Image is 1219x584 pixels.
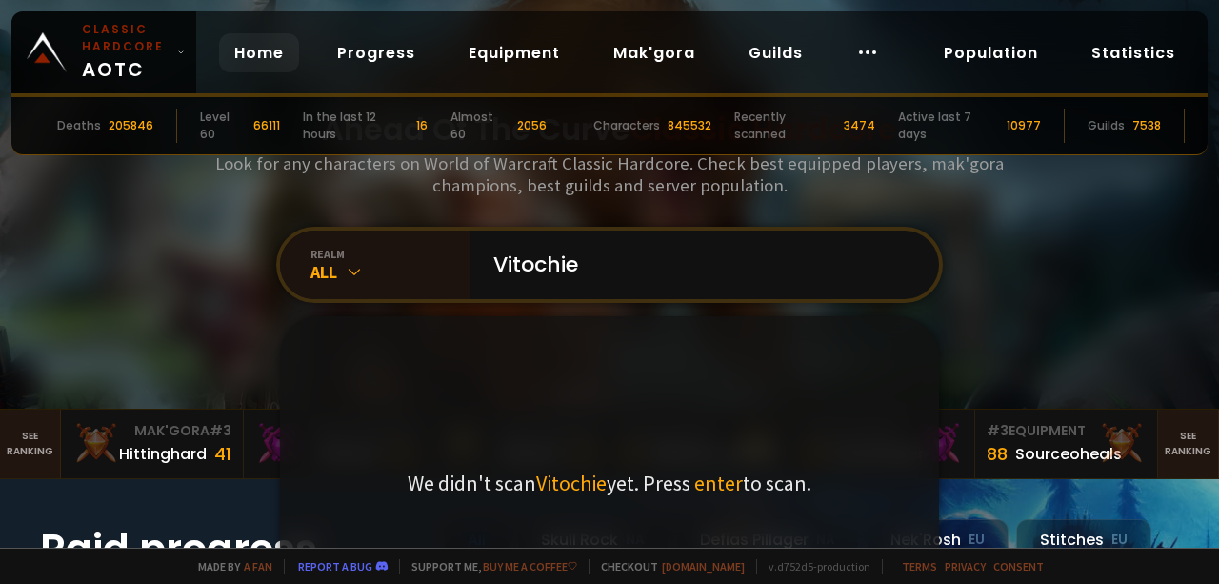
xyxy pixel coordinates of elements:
a: Classic HardcoreAOTC [11,11,196,93]
span: v. d752d5 - production [756,559,870,574]
a: Report a bug [298,559,372,574]
div: 3474 [844,117,875,134]
a: Statistics [1076,33,1190,72]
span: enter [694,470,743,496]
a: Guilds [733,33,818,72]
a: Population [929,33,1053,72]
div: Active last 7 days [898,109,999,143]
div: 7538 [1132,117,1161,134]
div: 10977 [1007,117,1041,134]
a: Privacy [945,559,986,574]
a: Mak'Gora#3Hittinghard41 [61,410,244,478]
a: [DOMAIN_NAME] [662,559,745,574]
div: 66111 [253,117,280,134]
div: Recently scanned [734,109,836,143]
a: Terms [902,559,937,574]
div: 88 [987,441,1008,467]
div: Equipment [987,421,1146,441]
div: Mak'Gora [255,421,414,441]
a: #3Equipment88Sourceoheals [975,410,1158,478]
div: All [310,261,470,283]
div: Characters [593,117,660,134]
div: Guilds [1088,117,1125,134]
div: In the last 12 hours [303,109,410,143]
a: Consent [993,559,1044,574]
span: Checkout [589,559,745,574]
div: Level 60 [200,109,246,143]
div: Stitches [1016,519,1151,560]
small: EU [1111,531,1128,550]
div: 2056 [517,117,547,134]
span: # 3 [210,421,231,440]
div: 205846 [109,117,153,134]
div: 41 [214,441,231,467]
a: a fan [244,559,272,574]
a: Home [219,33,299,72]
div: 845532 [668,117,711,134]
div: Almost 60 [450,109,509,143]
span: Support me, [399,559,577,574]
span: AOTC [82,21,170,84]
a: Progress [322,33,430,72]
a: Mak'gora [598,33,710,72]
div: Hittinghard [119,442,207,466]
input: Search a character... [482,231,916,299]
div: realm [310,247,470,261]
a: Equipment [453,33,575,72]
p: We didn't scan yet. Press to scan. [408,470,811,496]
div: Deaths [57,117,101,134]
small: Classic Hardcore [82,21,170,55]
h1: Raid progress [40,519,421,579]
div: Sourceoheals [1015,442,1122,466]
span: Made by [187,559,272,574]
a: Buy me a coffee [483,559,577,574]
small: EU [969,531,985,550]
div: 16 [416,117,428,134]
span: # 3 [987,421,1009,440]
a: Seeranking [1158,410,1219,478]
a: Mak'Gora#2Rivench100 [244,410,427,478]
div: Mak'Gora [72,421,231,441]
span: Vitochie [536,470,607,496]
h3: Look for any characters on World of Warcraft Classic Hardcore. Check best equipped players, mak'g... [208,152,1011,196]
